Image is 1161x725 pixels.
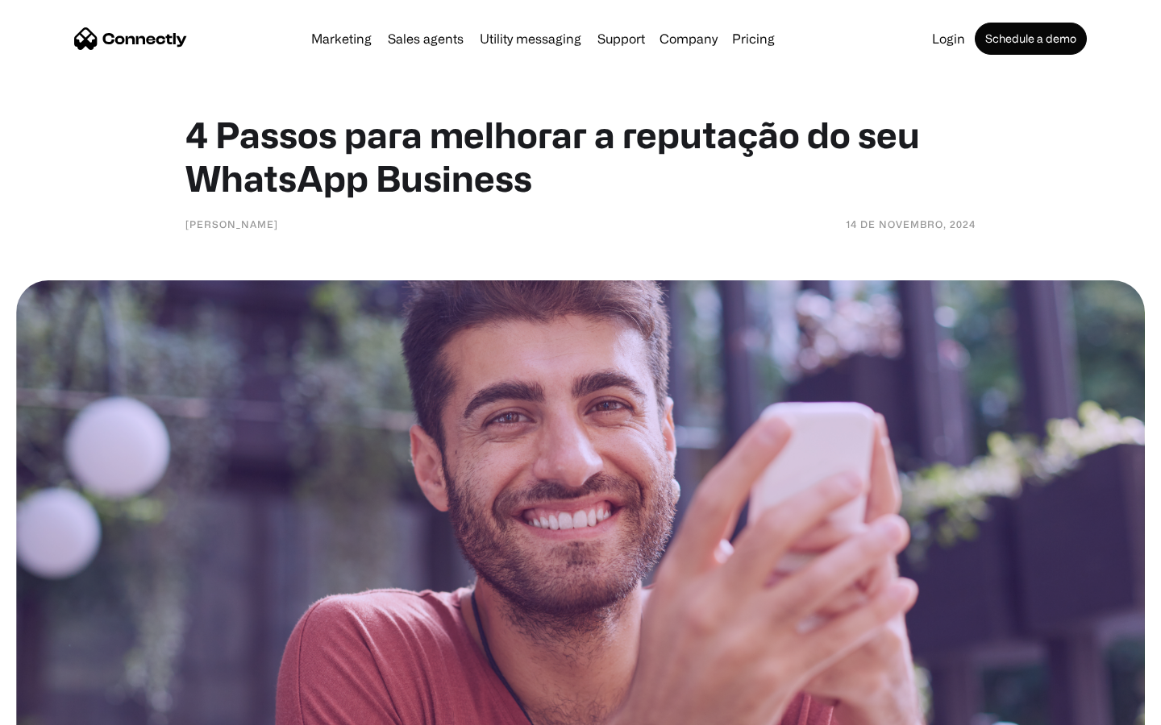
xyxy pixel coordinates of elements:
[473,32,588,45] a: Utility messaging
[926,32,972,45] a: Login
[975,23,1087,55] a: Schedule a demo
[32,697,97,719] ul: Language list
[185,113,976,200] h1: 4 Passos para melhorar a reputação do seu WhatsApp Business
[305,32,378,45] a: Marketing
[381,32,470,45] a: Sales agents
[591,32,651,45] a: Support
[660,27,718,50] div: Company
[16,697,97,719] aside: Language selected: English
[846,216,976,232] div: 14 de novembro, 2024
[185,216,278,232] div: [PERSON_NAME]
[726,32,781,45] a: Pricing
